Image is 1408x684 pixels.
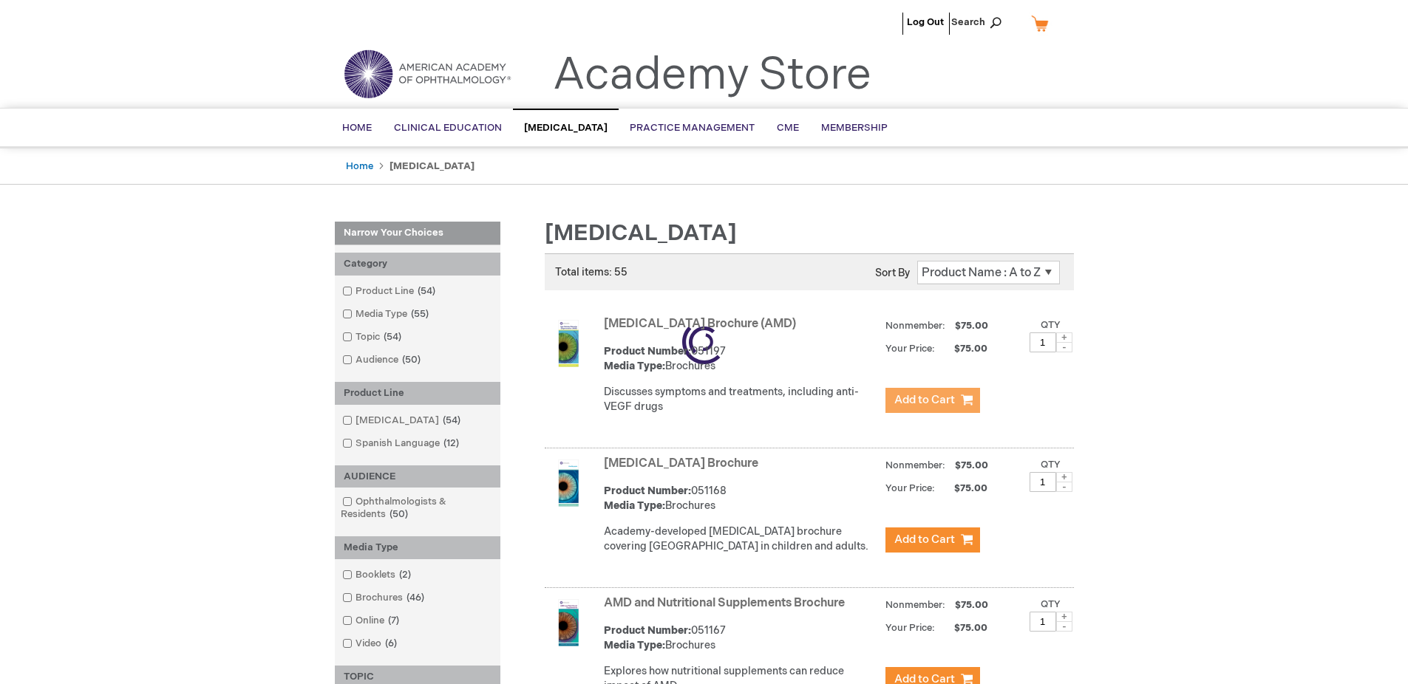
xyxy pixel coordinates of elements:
a: Audience50 [339,353,426,367]
p: Academy-developed [MEDICAL_DATA] brochure covering [GEOGRAPHIC_DATA] in children and adults. [604,524,878,554]
div: 051168 Brochures [604,484,878,513]
a: Booklets2 [339,568,417,582]
span: CME [777,122,799,134]
a: AMD and Nutritional Supplements Brochure [604,596,845,610]
a: Video6 [339,637,403,651]
span: Membership [821,122,888,134]
span: $75.00 [953,320,990,332]
div: AUDIENCE [335,465,500,488]
a: Practice Management [619,110,766,146]
label: Qty [1041,319,1061,331]
span: Practice Management [630,122,755,134]
a: [MEDICAL_DATA] Brochure [604,456,758,471]
span: 54 [380,331,405,343]
img: AMD and Nutritional Supplements Brochure [545,599,592,646]
a: Academy Store [553,49,871,102]
button: Add to Cart [885,527,980,553]
span: [MEDICAL_DATA] [545,220,737,247]
span: 46 [403,592,428,603]
span: Add to Cart [894,393,955,407]
span: 54 [414,285,439,297]
a: Clinical Education [383,110,513,146]
span: 50 [386,508,412,520]
strong: Media Type: [604,639,665,651]
div: 051197 Brochures [604,344,878,374]
a: [MEDICAL_DATA] [513,109,619,146]
a: Home [346,160,373,172]
strong: Media Type: [604,360,665,372]
strong: Product Number: [604,345,691,358]
strong: Your Price: [885,343,935,355]
a: Membership [810,110,899,146]
strong: Product Number: [604,485,691,497]
span: Add to Cart [894,533,955,547]
label: Qty [1041,598,1061,610]
a: Media Type55 [339,307,435,321]
strong: Product Number: [604,624,691,637]
a: Online7 [339,614,405,628]
label: Qty [1041,459,1061,471]
span: 50 [398,354,424,366]
span: $75.00 [937,622,990,634]
span: 6 [381,637,401,649]
span: $75.00 [937,482,990,494]
a: CME [766,110,810,146]
span: Clinical Education [394,122,502,134]
a: Ophthalmologists & Residents50 [339,495,497,521]
img: Amblyopia Brochure [545,459,592,507]
a: [MEDICAL_DATA] Brochure (AMD) [604,317,796,331]
a: Spanish Language12 [339,437,465,451]
span: 12 [440,437,463,449]
strong: Nonmember: [885,456,945,475]
strong: Your Price: [885,622,935,634]
span: Search [951,7,1007,37]
strong: Narrow Your Choices [335,222,500,245]
span: 55 [407,308,432,320]
a: Topic54 [339,330,407,344]
input: Qty [1030,472,1056,492]
span: $75.00 [953,599,990,611]
label: Sort By [875,267,910,279]
span: Total items: 55 [555,266,628,278]
span: 2 [395,569,415,581]
strong: [MEDICAL_DATA] [390,160,475,172]
a: [MEDICAL_DATA]54 [339,414,466,428]
a: Log Out [907,16,944,28]
span: $75.00 [953,459,990,471]
strong: Your Price: [885,482,935,494]
p: Discusses symptoms and treatments, including anti-VEGF drugs [604,385,878,414]
img: Age-Related Macular Degeneration Brochure (AMD) [545,320,592,367]
div: Category [335,253,500,276]
strong: Media Type: [604,499,665,512]
input: Qty [1030,332,1056,352]
button: Add to Cart [885,388,980,413]
span: $75.00 [937,343,990,355]
span: [MEDICAL_DATA] [524,122,608,134]
a: Brochures46 [339,591,430,605]
input: Qty [1030,612,1056,632]
strong: Nonmember: [885,596,945,615]
span: Home [342,122,372,134]
a: Product Line54 [339,284,441,298]
div: Media Type [335,536,500,559]
span: 54 [439,414,464,426]
div: 051167 Brochures [604,623,878,653]
strong: Nonmember: [885,317,945,335]
div: Product Line [335,382,500,405]
span: 7 [384,615,403,626]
